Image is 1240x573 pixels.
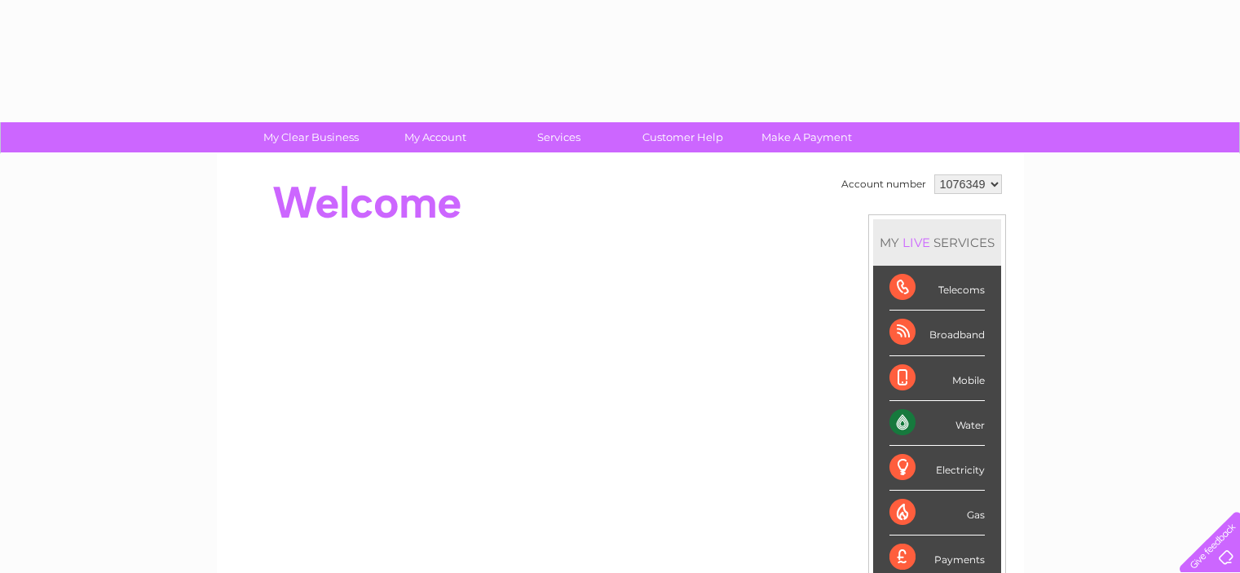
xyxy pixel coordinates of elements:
div: Water [889,401,985,446]
td: Account number [837,170,930,198]
div: Electricity [889,446,985,491]
div: Mobile [889,356,985,401]
div: LIVE [899,235,933,250]
div: Gas [889,491,985,536]
a: My Account [368,122,502,152]
div: Broadband [889,311,985,355]
div: MY SERVICES [873,219,1001,266]
a: Services [492,122,626,152]
a: Customer Help [616,122,750,152]
a: My Clear Business [244,122,378,152]
a: Make A Payment [739,122,874,152]
div: Telecoms [889,266,985,311]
